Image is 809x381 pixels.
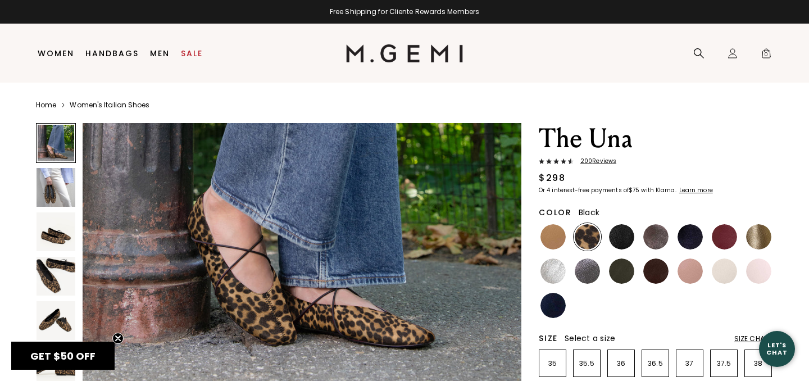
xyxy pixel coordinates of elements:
[37,212,75,251] img: The Una
[38,49,74,58] a: Women
[761,50,772,61] span: 0
[575,224,600,250] img: Leopard Print
[629,186,639,194] klarna-placement-style-amount: $75
[565,333,615,344] span: Select a size
[539,123,773,155] h1: The Una
[539,334,558,343] h2: Size
[85,49,139,58] a: Handbags
[711,359,737,368] p: 37.5
[181,49,203,58] a: Sale
[539,171,565,185] div: $298
[609,224,634,250] img: Black
[641,186,678,194] klarna-placement-style-body: with Klarna
[642,359,669,368] p: 36.5
[678,258,703,284] img: Antique Rose
[346,44,463,62] img: M.Gemi
[36,101,56,110] a: Home
[539,208,572,217] h2: Color
[609,258,634,284] img: Military
[759,342,795,356] div: Let's Chat
[579,207,599,218] span: Black
[643,224,669,250] img: Cocoa
[539,359,566,368] p: 35
[746,224,771,250] img: Gold
[678,224,703,250] img: Midnight Blue
[746,258,771,284] img: Ballerina Pink
[608,359,634,368] p: 36
[745,359,771,368] p: 38
[678,187,713,194] a: Learn more
[37,168,75,207] img: The Una
[540,258,566,284] img: Silver
[574,158,616,165] span: 200 Review s
[150,49,170,58] a: Men
[37,301,75,340] img: The Una
[575,258,600,284] img: Gunmetal
[734,334,773,343] div: Size Chart
[574,359,600,368] p: 35.5
[539,158,773,167] a: 200Reviews
[643,258,669,284] img: Chocolate
[70,101,149,110] a: Women's Italian Shoes
[676,359,703,368] p: 37
[112,333,124,344] button: Close teaser
[540,293,566,318] img: Navy
[30,349,96,363] span: GET $50 OFF
[712,258,737,284] img: Ecru
[539,186,629,194] klarna-placement-style-body: Or 4 interest-free payments of
[37,257,75,296] img: The Una
[11,342,115,370] div: GET $50 OFFClose teaser
[679,186,713,194] klarna-placement-style-cta: Learn more
[712,224,737,250] img: Burgundy
[540,224,566,250] img: Light Tan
